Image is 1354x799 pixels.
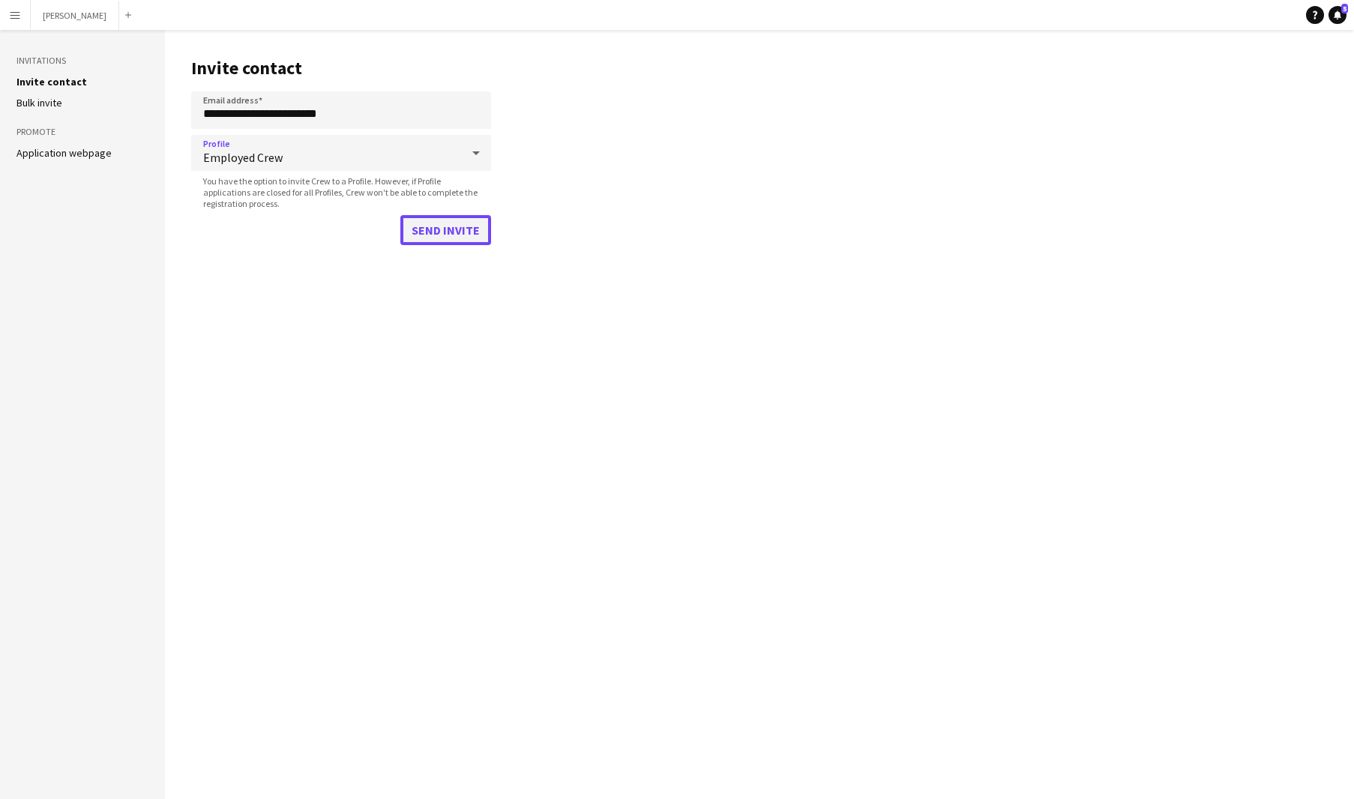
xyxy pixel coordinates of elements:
[16,146,112,160] a: Application webpage
[16,75,87,88] a: Invite contact
[191,57,491,79] h1: Invite contact
[16,54,148,67] h3: Invitations
[31,1,119,30] button: [PERSON_NAME]
[16,125,148,139] h3: Promote
[1341,4,1348,13] span: 5
[16,96,62,109] a: Bulk invite
[400,215,491,245] button: Send invite
[203,150,461,165] span: Employed Crew
[1329,6,1347,24] a: 5
[191,175,491,209] span: You have the option to invite Crew to a Profile. However, if Profile applications are closed for ...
